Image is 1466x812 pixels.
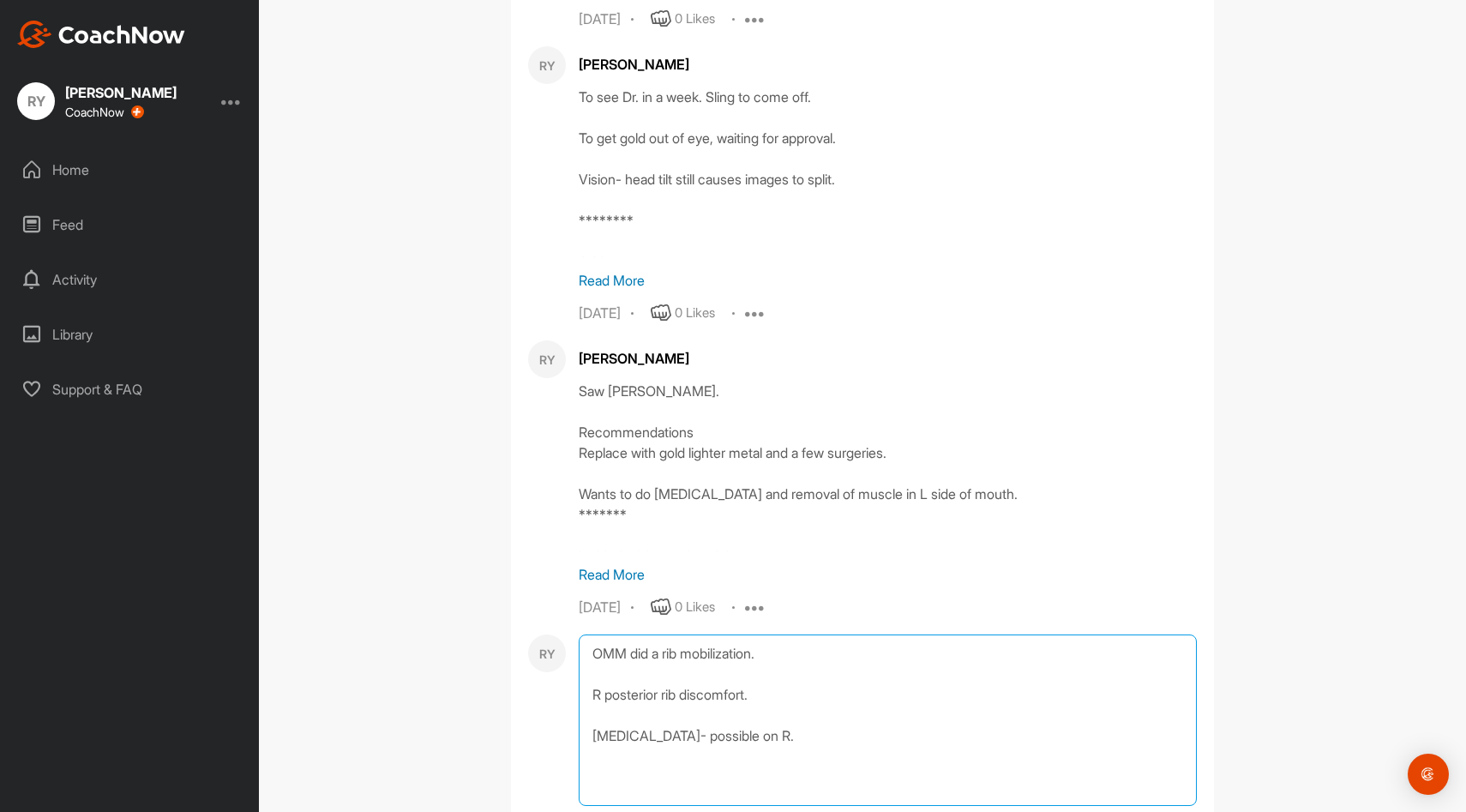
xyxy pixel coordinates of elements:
[579,11,621,28] div: [DATE]
[579,348,1197,369] div: [PERSON_NAME]
[579,381,1197,552] div: Saw [PERSON_NAME]. Recommendations Replace with gold lighter metal and a few surgeries. Wants to ...
[9,203,251,246] div: Feed
[579,564,1197,585] p: Read More
[9,313,251,356] div: Library
[1408,754,1449,795] div: Open Intercom Messenger
[579,270,1197,291] p: Read More
[65,86,177,99] div: [PERSON_NAME]
[579,305,621,322] div: [DATE]
[9,258,251,301] div: Activity
[528,46,566,84] div: RY
[579,635,1197,806] textarea: OMM did a rib mobilization. R posterior rib discomfort. [MEDICAL_DATA]- possible on R.
[17,82,55,120] div: RY
[528,635,566,672] div: RY
[17,21,185,48] img: CoachNow
[579,87,1197,258] div: To see Dr. in a week. Sling to come off. To get gold out of eye, waiting for approval. Vision- he...
[675,598,715,617] div: 0 Likes
[528,340,566,378] div: RY
[9,148,251,191] div: Home
[579,54,1197,75] div: [PERSON_NAME]
[9,368,251,411] div: Support & FAQ
[675,9,715,29] div: 0 Likes
[675,304,715,323] div: 0 Likes
[65,105,144,119] div: CoachNow
[579,599,621,617] div: [DATE]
